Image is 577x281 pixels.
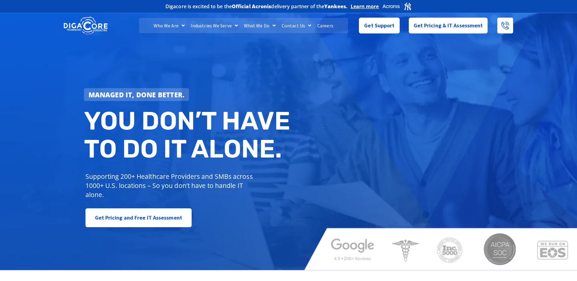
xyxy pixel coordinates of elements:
[382,2,412,11] img: Acronis
[351,3,379,9] a: Learn more
[359,18,399,33] a: Get Support
[232,3,271,10] b: Official Acronis
[84,107,293,163] h2: You don’t have to do IT alone.
[188,18,241,33] a: Industries We Serve
[85,172,255,199] p: Supporting 200+ Healthcare Providers and SMBs across 1000+ U.S. locations – So you don’t have to ...
[409,18,488,33] a: Get Pricing & IT Assessment
[364,19,395,32] span: Get Support
[324,3,348,10] b: Yankees.
[241,18,279,33] a: What We Do
[139,18,348,33] nav: Menu
[85,208,192,227] a: Get Pricing and Free IT Assessment
[64,16,108,35] img: DigaCore Technology Consulting
[165,4,348,9] h2: Digacore is excited to be the delivery partner of the
[414,19,483,32] span: Get Pricing & IT Assessment
[89,90,185,99] strong: Managed IT, done better.
[95,212,182,224] span: Get Pricing and Free IT Assessment
[151,18,188,33] a: Who We Are
[279,18,314,33] a: Contact Us
[314,18,336,33] a: Careers
[84,88,189,101] a: Managed IT, done better.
